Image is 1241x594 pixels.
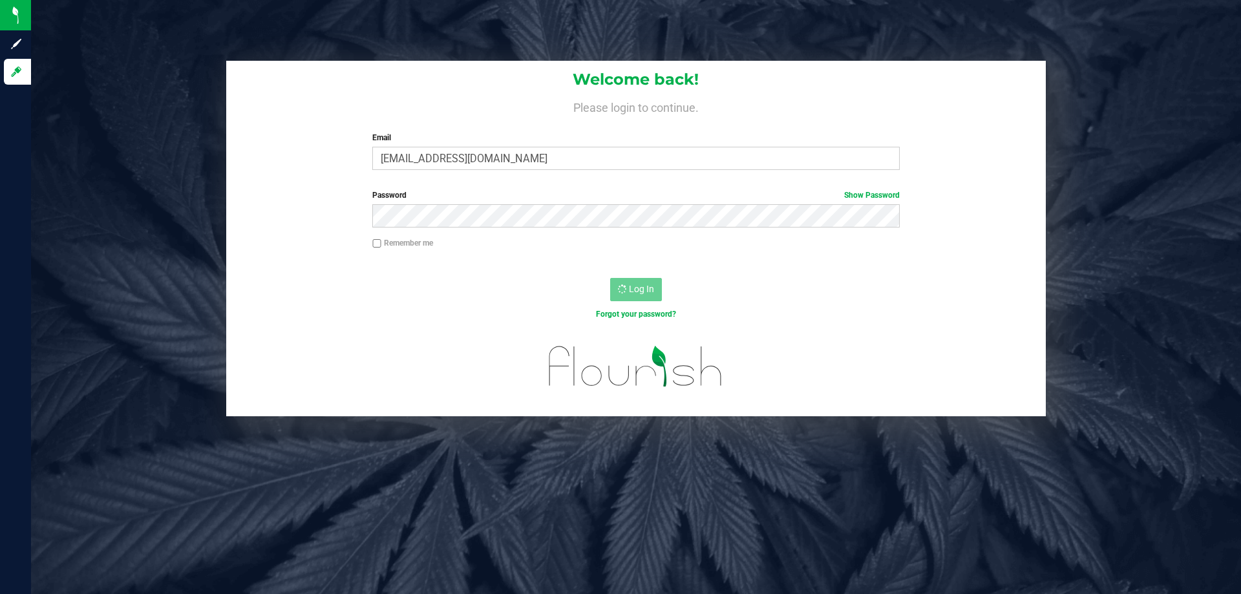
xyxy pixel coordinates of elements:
[10,65,23,78] inline-svg: Log in
[533,334,738,399] img: flourish_logo.svg
[844,191,900,200] a: Show Password
[372,239,381,248] input: Remember me
[596,310,676,319] a: Forgot your password?
[226,98,1046,114] h4: Please login to continue.
[226,71,1046,88] h1: Welcome back!
[610,278,662,301] button: Log In
[10,37,23,50] inline-svg: Sign up
[372,132,899,143] label: Email
[629,284,654,294] span: Log In
[372,191,407,200] span: Password
[372,237,433,249] label: Remember me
